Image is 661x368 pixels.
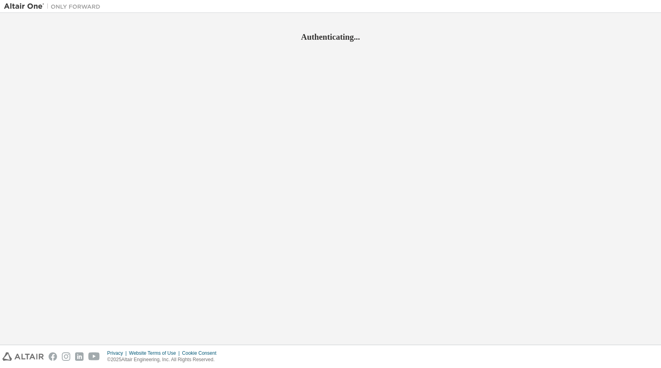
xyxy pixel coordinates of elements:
div: Privacy [107,350,129,356]
img: altair_logo.svg [2,352,44,361]
img: youtube.svg [88,352,100,361]
img: facebook.svg [49,352,57,361]
div: Website Terms of Use [129,350,182,356]
div: Cookie Consent [182,350,221,356]
img: Altair One [4,2,104,10]
h2: Authenticating... [4,32,657,42]
img: linkedin.svg [75,352,84,361]
p: © 2025 Altair Engineering, Inc. All Rights Reserved. [107,356,221,363]
img: instagram.svg [62,352,70,361]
